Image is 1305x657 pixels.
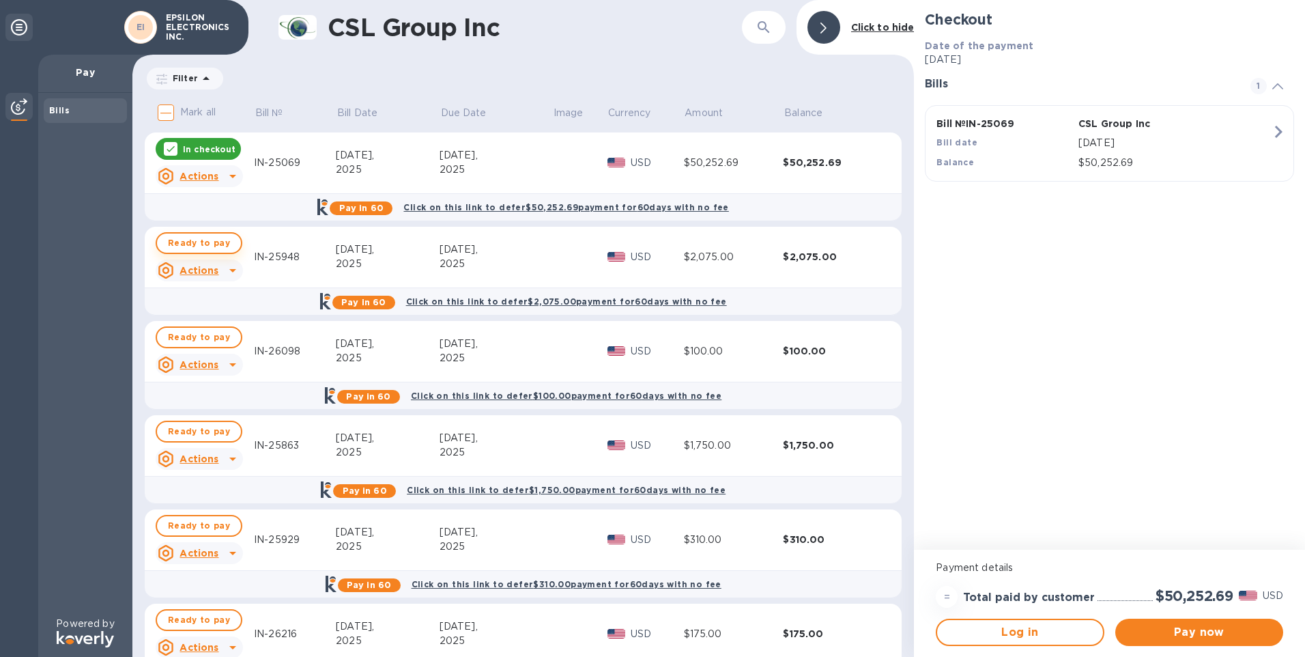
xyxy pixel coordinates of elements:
[168,612,230,628] span: Ready to pay
[440,351,552,365] div: 2025
[936,137,977,148] b: Bill date
[166,13,234,42] p: EPSILON ELECTRONICS INC.
[783,250,883,264] div: $2,075.00
[440,525,552,540] div: [DATE],
[440,242,552,257] div: [DATE],
[336,257,440,271] div: 2025
[336,431,440,445] div: [DATE],
[254,250,336,264] div: IN-25948
[336,445,440,460] div: 2025
[554,106,584,120] p: Image
[343,486,387,496] b: Pay in 60
[1078,117,1215,130] p: CSL Group Inc
[851,22,915,33] b: Click to hide
[607,346,626,356] img: USD
[440,540,552,554] div: 2025
[631,344,683,359] p: USD
[440,257,552,271] div: 2025
[1263,589,1283,603] p: USD
[337,106,395,120] span: Bill Date
[336,163,440,177] div: 2025
[440,148,552,163] div: [DATE],
[440,445,552,460] div: 2025
[156,232,242,254] button: Ready to pay
[180,359,218,370] u: Actions
[403,202,728,212] b: Click on this link to defer $50,252.69 payment for 60 days with no fee
[180,548,218,559] u: Actions
[948,624,1091,641] span: Log in
[1156,587,1233,604] h2: $50,252.69
[784,106,840,120] span: Balance
[925,40,1033,51] b: Date of the payment
[607,158,626,167] img: USD
[337,106,377,120] p: Bill Date
[936,117,1073,130] p: Bill № IN-25069
[411,391,721,401] b: Click on this link to defer $100.00 payment for 60 days with no fee
[336,619,440,634] div: [DATE],
[254,533,336,547] div: IN-25929
[441,106,504,120] span: Due Date
[156,421,242,443] button: Ready to pay
[1078,156,1272,170] p: $50,252.69
[936,619,1104,646] button: Log in
[441,106,487,120] p: Due Date
[339,203,384,213] b: Pay in 60
[254,627,336,641] div: IN-26216
[684,533,784,547] div: $310.00
[180,171,218,182] u: Actions
[336,351,440,365] div: 2025
[925,11,1294,28] h2: Checkout
[684,344,784,359] div: $100.00
[336,525,440,540] div: [DATE],
[607,629,626,639] img: USD
[168,518,230,534] span: Ready to pay
[631,438,683,453] p: USD
[156,515,242,537] button: Ready to pay
[607,252,626,262] img: USD
[168,235,230,251] span: Ready to pay
[346,391,390,402] b: Pay in 60
[347,580,391,590] b: Pay in 60
[685,106,723,120] p: Amount
[963,591,1095,604] h3: Total paid by customer
[440,163,552,177] div: 2025
[336,148,440,163] div: [DATE],
[156,609,242,631] button: Ready to pay
[440,337,552,351] div: [DATE],
[925,78,1234,91] h3: Bills
[137,22,145,32] b: EI
[607,441,626,450] img: USD
[936,586,958,608] div: =
[685,106,741,120] span: Amount
[783,156,883,169] div: $50,252.69
[180,265,218,276] u: Actions
[783,533,883,546] div: $310.00
[936,157,974,167] b: Balance
[1126,624,1272,641] span: Pay now
[56,617,114,631] p: Powered by
[1239,591,1257,600] img: USD
[412,579,721,589] b: Click on this link to defer $310.00 payment for 60 days with no fee
[684,627,784,641] div: $175.00
[607,535,626,544] img: USD
[180,105,216,120] p: Mark all
[1078,136,1272,150] p: [DATE]
[608,106,650,120] p: Currency
[783,627,883,641] div: $175.00
[180,453,218,464] u: Actions
[336,634,440,648] div: 2025
[631,533,683,547] p: USD
[341,297,386,307] b: Pay in 60
[936,561,1283,575] p: Payment details
[631,627,683,641] p: USD
[783,438,883,452] div: $1,750.00
[336,337,440,351] div: [DATE],
[336,242,440,257] div: [DATE],
[631,156,683,170] p: USD
[255,106,283,120] p: Bill №
[254,344,336,359] div: IN-26098
[784,106,822,120] p: Balance
[925,105,1294,182] button: Bill №IN-25069CSL Group IncBill date[DATE]Balance$50,252.69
